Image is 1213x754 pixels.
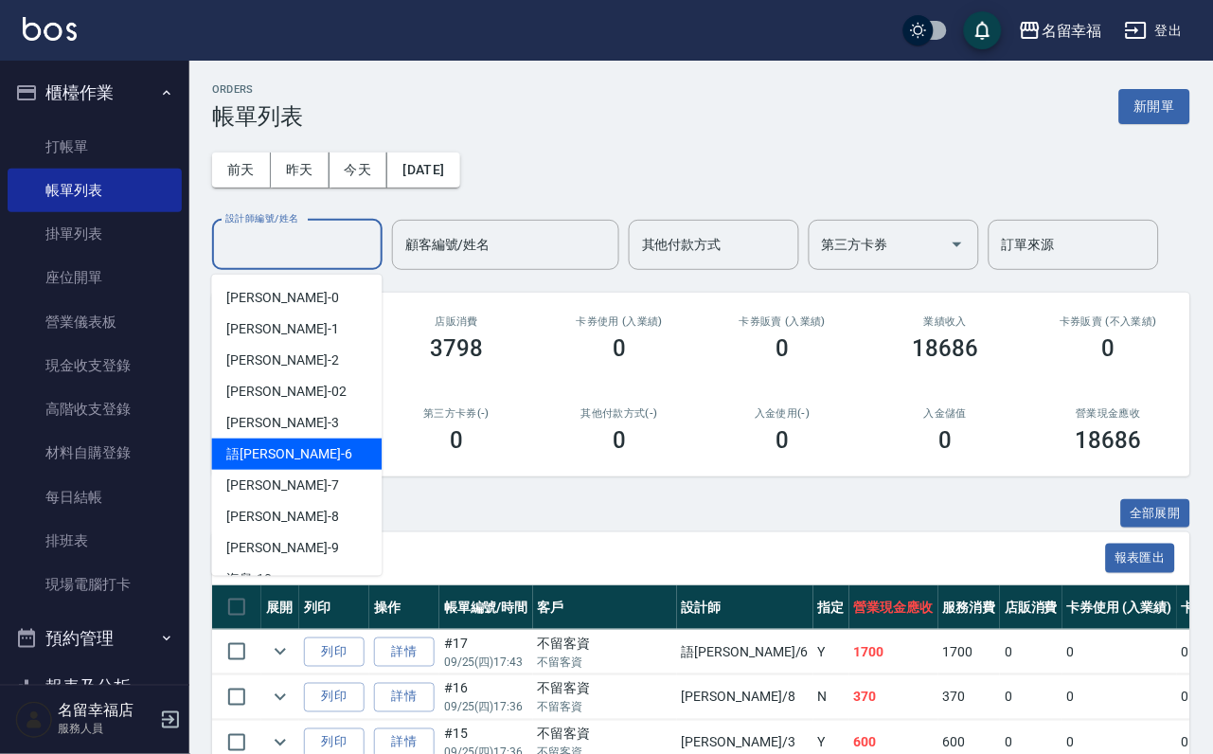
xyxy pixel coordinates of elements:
button: 全部展開 [1121,499,1191,529]
h2: 卡券販賣 (入業績) [723,315,841,328]
td: 1700 [849,630,938,674]
th: 卡券使用 (入業績) [1062,585,1177,630]
th: 營業現金應收 [849,585,938,630]
td: [PERSON_NAME] /8 [677,675,813,720]
th: 帳單編號/時間 [439,585,533,630]
span: [PERSON_NAME] -7 [227,476,339,495]
h2: 營業現金應收 [1050,407,1168,420]
a: 排班表 [8,519,182,563]
button: 今天 [330,153,388,188]
h3: 0 [939,427,953,454]
td: 0 [1062,630,1177,674]
p: 服務人員 [58,721,154,738]
img: Logo [23,17,77,41]
h3: 帳單列表 [212,103,303,130]
h3: 18686 [1076,427,1142,454]
button: 列印 [304,637,365,667]
button: 登出 [1117,13,1190,48]
span: 訂單列表 [235,549,1106,568]
td: 370 [849,675,938,720]
a: 每日結帳 [8,476,182,519]
h2: 店販消費 [398,315,515,328]
td: Y [813,630,849,674]
td: 0 [1000,675,1062,720]
h2: 卡券使用 (入業績) [561,315,678,328]
button: 名留幸福 [1011,11,1110,50]
th: 服務消費 [938,585,1001,630]
button: 新開單 [1119,89,1190,124]
th: 指定 [813,585,849,630]
th: 店販消費 [1000,585,1062,630]
div: 名留幸福 [1042,19,1102,43]
button: 櫃檯作業 [8,68,182,117]
a: 打帳單 [8,125,182,169]
h2: ORDERS [212,83,303,96]
a: 座位開單 [8,256,182,299]
td: 1700 [938,630,1001,674]
button: 列印 [304,683,365,712]
h2: 第三方卡券(-) [398,407,515,420]
th: 列印 [299,585,369,630]
h3: 18686 [913,335,979,362]
h3: 0 [1102,335,1115,362]
a: 詳情 [374,637,435,667]
h5: 名留幸福店 [58,702,154,721]
td: 370 [938,675,1001,720]
h2: 入金儲值 [887,407,1005,420]
span: [PERSON_NAME] -02 [227,382,347,402]
a: 高階收支登錄 [8,387,182,431]
button: 報表匯出 [1106,544,1176,573]
p: 09/25 (四) 17:43 [444,654,528,671]
button: Open [942,229,972,260]
label: 設計師編號/姓名 [225,211,299,225]
span: [PERSON_NAME] -8 [227,507,339,527]
button: save [964,11,1002,49]
th: 客戶 [533,585,677,630]
span: 語[PERSON_NAME] -6 [227,444,352,464]
a: 材料自購登錄 [8,431,182,475]
h2: 卡券販賣 (不入業績) [1050,315,1168,328]
th: 操作 [369,585,439,630]
div: 不留客資 [538,634,672,654]
button: expand row [266,683,294,711]
img: Person [15,701,53,739]
span: [PERSON_NAME] -9 [227,538,339,558]
h3: 0 [613,427,626,454]
span: [PERSON_NAME] -1 [227,319,339,339]
th: 設計師 [677,585,813,630]
button: 預約管理 [8,614,182,663]
a: 現場電腦打卡 [8,563,182,606]
td: N [813,675,849,720]
a: 詳情 [374,683,435,712]
span: [PERSON_NAME] -2 [227,350,339,370]
a: 帳單列表 [8,169,182,212]
h2: 入金使用(-) [723,407,841,420]
h3: 3798 [430,335,483,362]
h2: 業績收入 [887,315,1005,328]
a: 新開單 [1119,97,1190,115]
button: expand row [266,637,294,666]
a: 掛單列表 [8,212,182,256]
a: 營業儀表板 [8,300,182,344]
td: 0 [1000,630,1062,674]
div: 不留客資 [538,679,672,699]
td: #17 [439,630,533,674]
a: 現金收支登錄 [8,344,182,387]
a: 報表匯出 [1106,548,1176,566]
th: 展開 [261,585,299,630]
td: #16 [439,675,533,720]
h3: 0 [776,427,790,454]
td: 0 [1062,675,1177,720]
button: 昨天 [271,153,330,188]
h3: 0 [776,335,790,362]
td: 語[PERSON_NAME] /6 [677,630,813,674]
span: [PERSON_NAME] -3 [227,413,339,433]
span: 海龜 -10 [227,569,273,589]
div: 不留客資 [538,725,672,745]
h2: 其他付款方式(-) [561,407,678,420]
button: [DATE] [387,153,459,188]
h3: 0 [450,427,463,454]
h3: 0 [613,335,626,362]
button: 報表及分析 [8,663,182,712]
p: 09/25 (四) 17:36 [444,699,528,716]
